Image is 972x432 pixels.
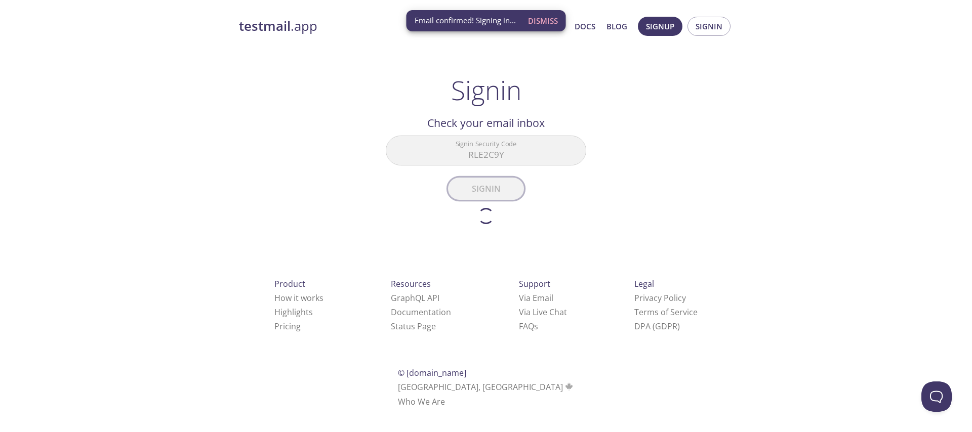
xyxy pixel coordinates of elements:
span: Legal [634,278,654,289]
button: Dismiss [524,11,562,30]
a: Who We Are [398,396,445,407]
span: Support [519,278,550,289]
span: s [534,321,538,332]
span: Signup [646,20,674,33]
a: Blog [606,20,627,33]
a: Terms of Service [634,307,698,318]
iframe: Help Scout Beacon - Open [921,381,952,412]
h1: Signin [451,75,521,105]
a: Via Live Chat [519,307,567,318]
a: GraphQL API [391,292,439,304]
a: DPA (GDPR) [634,321,680,332]
h2: Check your email inbox [386,114,586,132]
button: Signin [687,17,731,36]
a: testmail.app [239,18,477,35]
button: Signup [638,17,682,36]
span: [GEOGRAPHIC_DATA], [GEOGRAPHIC_DATA] [398,381,575,393]
span: Email confirmed! Signing in... [415,15,516,26]
a: FAQ [519,321,538,332]
a: Via Email [519,292,553,304]
span: Signin [696,20,722,33]
strong: testmail [239,17,291,35]
span: Product [274,278,305,289]
a: Highlights [274,307,313,318]
a: How it works [274,292,323,304]
a: Status Page [391,321,436,332]
a: Pricing [274,321,301,332]
a: Privacy Policy [634,292,686,304]
a: Documentation [391,307,451,318]
span: © [DOMAIN_NAME] [398,367,466,378]
span: Resources [391,278,431,289]
span: Dismiss [528,14,558,27]
a: Docs [575,20,595,33]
